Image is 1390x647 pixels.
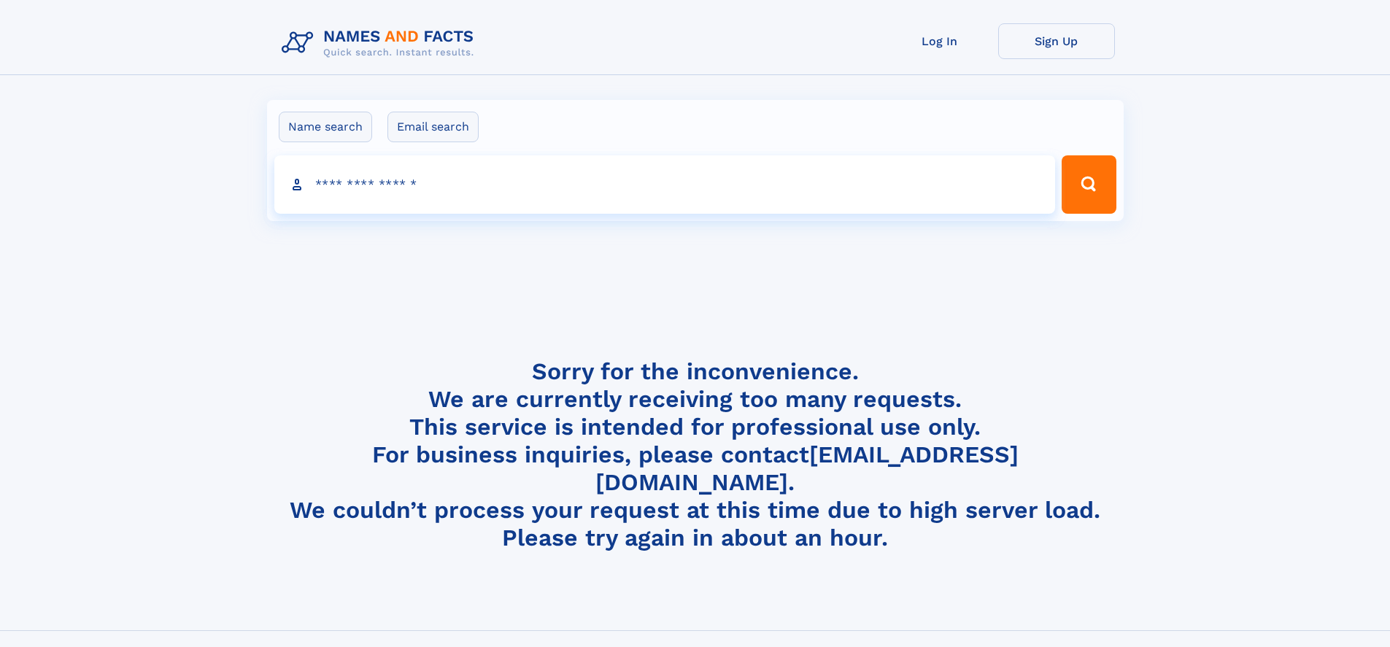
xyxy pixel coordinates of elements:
[276,357,1115,552] h4: Sorry for the inconvenience. We are currently receiving too many requests. This service is intend...
[279,112,372,142] label: Name search
[881,23,998,59] a: Log In
[998,23,1115,59] a: Sign Up
[595,441,1019,496] a: [EMAIL_ADDRESS][DOMAIN_NAME]
[387,112,479,142] label: Email search
[1062,155,1116,214] button: Search Button
[274,155,1056,214] input: search input
[276,23,486,63] img: Logo Names and Facts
